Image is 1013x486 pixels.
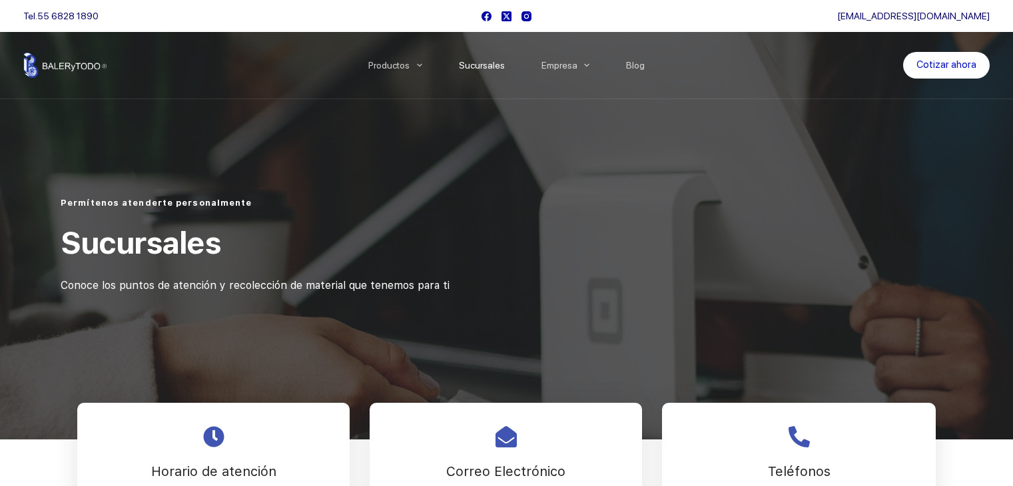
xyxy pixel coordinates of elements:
span: Tel. [23,11,99,21]
span: Horario de atención [151,463,276,479]
span: Sucursales [61,224,220,261]
span: Teléfonos [768,463,831,479]
span: Conoce los puntos de atención y recolección de material que tenemos para ti [61,279,450,292]
a: 55 6828 1890 [37,11,99,21]
a: Facebook [482,11,492,21]
a: X (Twitter) [502,11,511,21]
img: Balerytodo [23,53,107,78]
a: Cotizar ahora [903,52,990,79]
a: Instagram [521,11,531,21]
nav: Menu Principal [350,32,663,99]
a: [EMAIL_ADDRESS][DOMAIN_NAME] [837,11,990,21]
span: Permítenos atenderte personalmente [61,198,252,208]
span: Correo Electrónico [446,463,565,479]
